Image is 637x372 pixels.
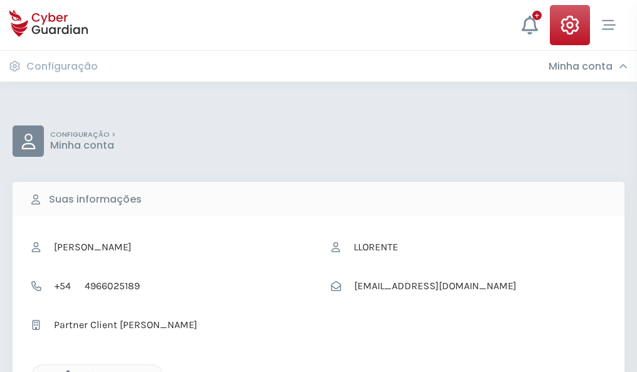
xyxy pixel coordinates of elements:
p: CONFIGURAÇÃO > [50,130,115,139]
h3: Configuração [26,60,98,73]
input: Telefone [78,274,306,298]
span: +54 [48,274,78,298]
b: Suas informações [49,192,142,207]
p: Minha conta [50,139,115,152]
div: Minha conta [549,60,628,73]
h3: Minha conta [549,60,613,73]
div: + [532,11,542,20]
